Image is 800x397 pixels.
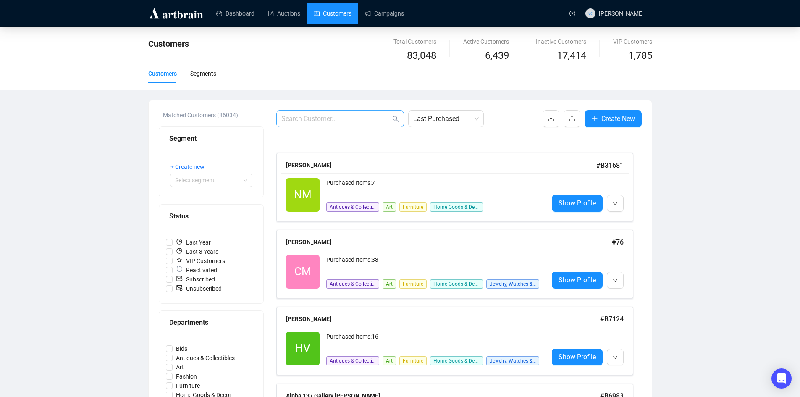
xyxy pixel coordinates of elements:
span: Furniture [399,202,427,212]
span: NC [587,9,594,17]
span: Reactivated [173,266,220,275]
div: Open Intercom Messenger [771,368,792,389]
span: Jewelry, Watches & Gemstones [486,356,539,365]
div: Purchased Items: 7 [326,178,542,195]
span: download [548,115,554,122]
div: [PERSON_NAME] [286,160,596,170]
span: down [613,278,618,283]
span: Show Profile [559,198,596,208]
span: 17,414 [557,48,586,64]
span: Art [173,363,187,372]
a: [PERSON_NAME]#B31681NMPurchased Items:7Antiques & CollectiblesArtFurnitureHome Goods & DecorShow ... [276,153,642,221]
a: Campaigns [365,3,404,24]
div: VIP Customers [613,37,652,46]
div: Matched Customers (86034) [163,110,264,120]
span: Antiques & Collectibles [173,353,238,363]
div: Status [169,211,253,221]
div: [PERSON_NAME] [286,237,612,247]
span: Home Goods & Decor [430,279,483,289]
img: logo [148,7,205,20]
span: Art [383,356,396,365]
a: Show Profile [552,349,603,365]
span: 1,785 [628,48,652,64]
div: Total Customers [393,37,436,46]
button: + Create new [170,160,211,174]
span: upload [569,115,575,122]
span: # 76 [612,238,624,246]
div: Segment [169,133,253,144]
span: Home Goods & Decor [430,202,483,212]
span: Jewelry, Watches & Gemstones [486,279,539,289]
div: [PERSON_NAME] [286,314,600,323]
span: # B31681 [596,161,624,169]
span: Last Year [173,238,214,247]
span: Subscribed [173,275,218,284]
span: CM [294,263,311,280]
span: 6,439 [485,48,509,64]
span: Customers [148,39,189,49]
span: Unsubscribed [173,284,225,293]
span: down [613,355,618,360]
span: Antiques & Collectibles [326,356,379,365]
span: search [392,116,399,122]
div: Departments [169,317,253,328]
span: Furniture [399,279,427,289]
span: VIP Customers [173,256,228,266]
span: plus [591,115,598,122]
span: Last Purchased [413,111,479,127]
a: Auctions [268,3,300,24]
span: question-circle [569,11,575,16]
a: Dashboard [216,3,254,24]
span: Bids [173,344,191,353]
span: Last 3 Years [173,247,222,256]
span: Show Profile [559,275,596,285]
span: 83,048 [407,48,436,64]
div: Purchased Items: 33 [326,255,542,272]
span: Art [383,202,396,212]
span: HV [295,340,310,357]
span: down [613,201,618,206]
div: Customers [148,69,177,78]
div: Segments [190,69,216,78]
a: [PERSON_NAME]#B7124HVPurchased Items:16Antiques & CollectiblesArtFurnitureHome Goods & DecorJewel... [276,307,642,375]
button: Create New [585,110,642,127]
a: Customers [314,3,351,24]
a: [PERSON_NAME]#76CMPurchased Items:33Antiques & CollectiblesArtFurnitureHome Goods & DecorJewelry,... [276,230,642,298]
div: Active Customers [463,37,509,46]
span: Furniture [173,381,203,390]
input: Search Customer... [281,114,391,124]
span: Fashion [173,372,200,381]
a: Show Profile [552,195,603,212]
span: Antiques & Collectibles [326,202,379,212]
div: Purchased Items: 16 [326,332,542,349]
span: Furniture [399,356,427,365]
span: [PERSON_NAME] [599,10,644,17]
span: + Create new [170,162,205,171]
span: Art [383,279,396,289]
span: Home Goods & Decor [430,356,483,365]
span: NM [294,186,312,203]
a: Show Profile [552,272,603,289]
span: Create New [601,113,635,124]
div: Inactive Customers [536,37,586,46]
span: # B7124 [600,315,624,323]
span: Show Profile [559,352,596,362]
span: Antiques & Collectibles [326,279,379,289]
